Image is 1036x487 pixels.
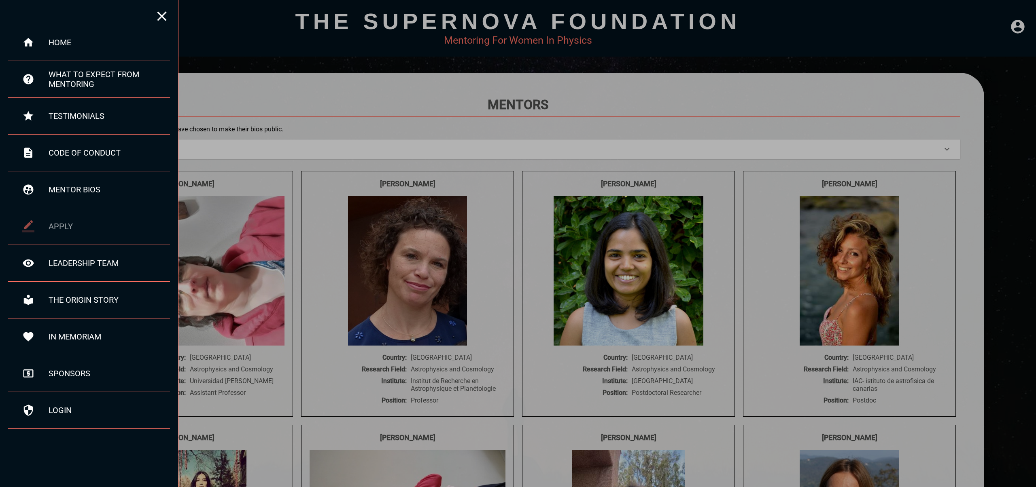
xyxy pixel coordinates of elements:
[49,369,170,378] div: sponsors
[49,185,170,194] div: mentor bios
[49,38,170,47] div: home
[49,70,170,89] div: what to expect from mentoring
[49,258,170,268] div: leadership team
[49,405,170,415] div: login
[49,332,170,342] div: in memoriam
[49,221,170,231] div: apply
[49,148,170,158] div: code of conduct
[49,111,170,121] div: testimonials
[49,295,170,305] div: the origin story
